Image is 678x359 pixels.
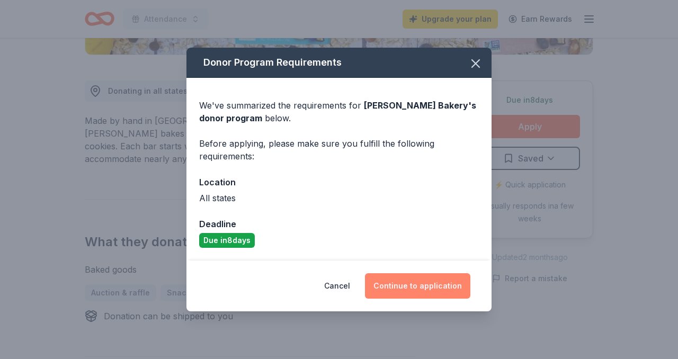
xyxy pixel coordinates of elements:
button: Continue to application [365,273,470,299]
div: Location [199,175,479,189]
button: Cancel [324,273,350,299]
div: Due in 8 days [199,233,255,248]
div: All states [199,192,479,204]
div: Donor Program Requirements [186,48,492,78]
div: We've summarized the requirements for below. [199,99,479,124]
div: Deadline [199,217,479,231]
div: Before applying, please make sure you fulfill the following requirements: [199,137,479,163]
